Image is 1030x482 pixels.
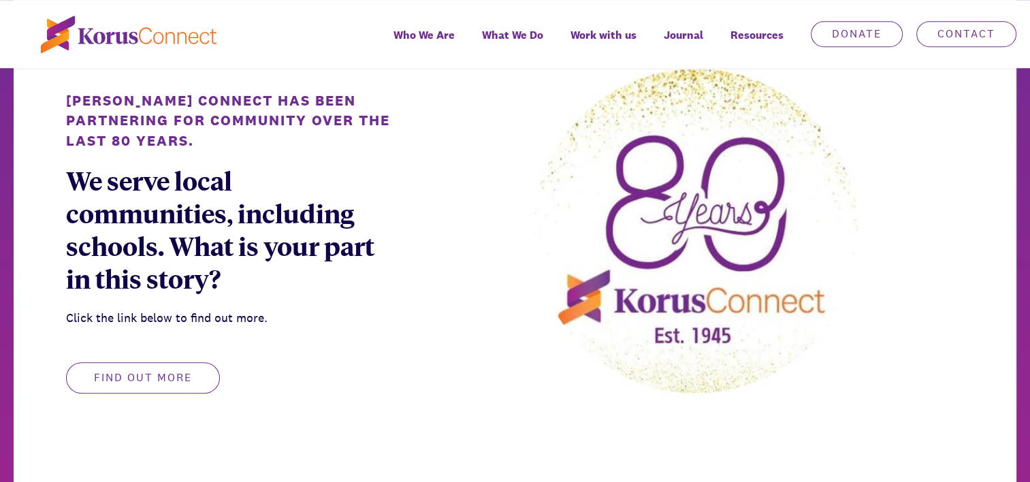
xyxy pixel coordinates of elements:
a: Contact [916,21,1016,47]
a: Journal [650,19,717,68]
button: Find out more [66,362,220,393]
a: Work with us [557,19,650,68]
div: We serve local communities, including schools. What is your part in this story? [66,164,390,295]
a: Find out more [66,372,220,383]
div: [PERSON_NAME] Connect has been partnering for community over the last 80 years. [66,91,390,150]
span: Work with us [570,25,637,45]
a: Who We Are [380,19,468,68]
a: What We Do [468,19,557,68]
img: Z-IgwXdAxsiBv2UQ_anniversaryglitterlogo.png [526,61,866,401]
img: korus-connect%2Fc5177985-88d5-491d-9cd7-4a1febad1357_logo.svg [41,16,216,53]
a: Donate [811,21,903,47]
span: What We Do [482,25,543,45]
span: Who We Are [393,25,455,45]
span: Journal [664,25,703,45]
div: Resources [717,19,797,68]
div: Click the link below to find out more. [66,308,390,328]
